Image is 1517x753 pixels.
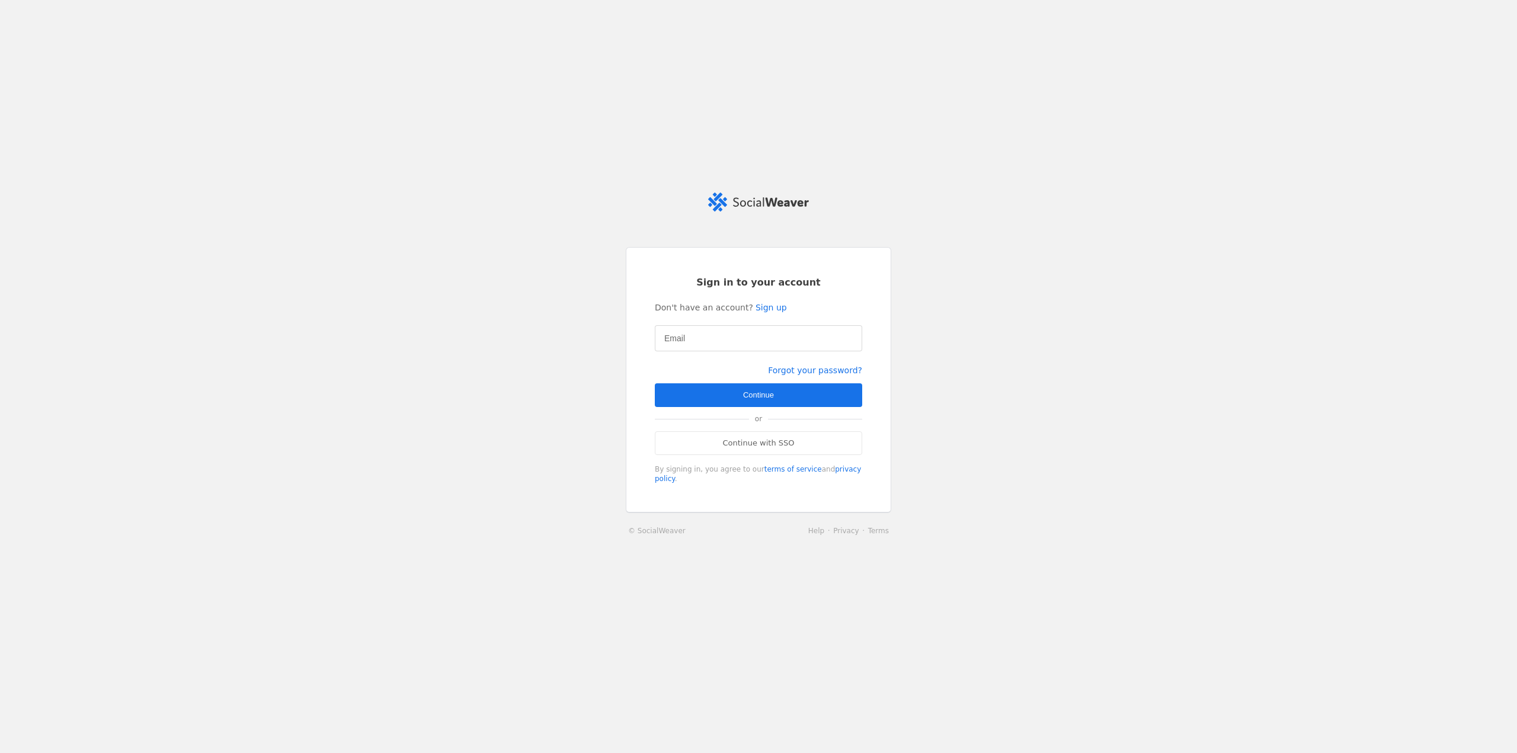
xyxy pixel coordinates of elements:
[833,527,859,535] a: Privacy
[808,527,824,535] a: Help
[628,525,686,537] a: © SocialWeaver
[655,465,861,483] a: privacy policy
[696,276,821,289] span: Sign in to your account
[655,302,753,313] span: Don't have an account?
[655,431,862,455] a: Continue with SSO
[664,331,685,345] mat-label: Email
[768,366,862,375] a: Forgot your password?
[743,389,774,401] span: Continue
[859,525,868,537] li: ·
[756,302,787,313] a: Sign up
[868,527,889,535] a: Terms
[655,464,862,483] div: By signing in, you agree to our and .
[655,383,862,407] button: Continue
[664,331,853,345] input: Email
[749,407,768,431] span: or
[824,525,833,537] li: ·
[764,465,822,473] a: terms of service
